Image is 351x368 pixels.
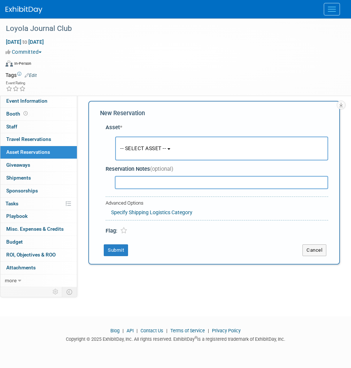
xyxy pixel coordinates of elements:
[6,188,38,194] span: Sponsorships
[111,209,192,215] a: Specify Shipping Logistics Category
[6,149,50,155] span: Asset Reservations
[6,39,44,45] span: [DATE] [DATE]
[302,244,326,256] button: Cancel
[6,111,29,117] span: Booth
[212,328,241,333] a: Privacy Policy
[6,201,18,206] span: Tasks
[6,60,13,66] img: Format-Inperson.png
[0,159,77,171] a: Giveaways
[6,59,342,70] div: Event Format
[0,185,77,197] a: Sponsorships
[6,6,42,14] img: ExhibitDay
[0,210,77,223] a: Playbook
[135,328,139,333] span: |
[106,227,117,234] span: Flag:
[164,328,169,333] span: |
[324,3,340,15] button: Menu
[6,48,45,56] button: Committed
[0,223,77,236] a: Misc. Expenses & Credits
[25,73,37,78] a: Edit
[0,249,77,261] a: ROI, Objectives & ROO
[6,162,30,168] span: Giveaways
[0,275,77,287] a: more
[3,22,336,35] div: Loyola Journal Club
[0,172,77,184] a: Shipments
[0,133,77,146] a: Travel Reservations
[6,98,47,104] span: Event Information
[104,244,128,256] button: Submit
[6,265,36,270] span: Attachments
[6,213,28,219] span: Playbook
[6,71,37,79] td: Tags
[0,236,77,248] a: Budget
[110,328,120,333] a: Blog
[0,108,77,120] a: Booth
[6,124,17,130] span: Staff
[170,328,205,333] a: Terms of Service
[120,145,166,151] span: -- SELECT ASSET --
[6,175,31,181] span: Shipments
[106,124,328,131] div: Asset
[22,111,29,116] span: Booth not reserved yet
[49,287,62,297] td: Personalize Event Tab Strip
[14,61,31,66] div: In-Person
[106,200,328,207] div: Advanced Options
[141,328,163,333] a: Contact Us
[115,137,328,160] button: -- SELECT ASSET --
[0,198,77,210] a: Tasks
[0,262,77,274] a: Attachments
[121,328,125,333] span: |
[21,39,28,45] span: to
[6,136,51,142] span: Travel Reservations
[6,226,64,232] span: Misc. Expenses & Credits
[62,287,77,297] td: Toggle Event Tabs
[0,121,77,133] a: Staff
[6,239,23,245] span: Budget
[206,328,211,333] span: |
[5,277,17,283] span: more
[6,334,345,343] div: Copyright © 2025 ExhibitDay, Inc. All rights reserved. ExhibitDay is a registered trademark of Ex...
[6,252,56,258] span: ROI, Objectives & ROO
[6,81,26,85] div: Event Rating
[195,336,197,340] sup: ®
[127,328,134,333] a: API
[0,95,77,107] a: Event Information
[106,165,328,173] div: Reservation Notes
[100,110,145,117] span: New Reservation
[0,146,77,159] a: Asset Reservations
[150,166,173,172] span: (optional)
